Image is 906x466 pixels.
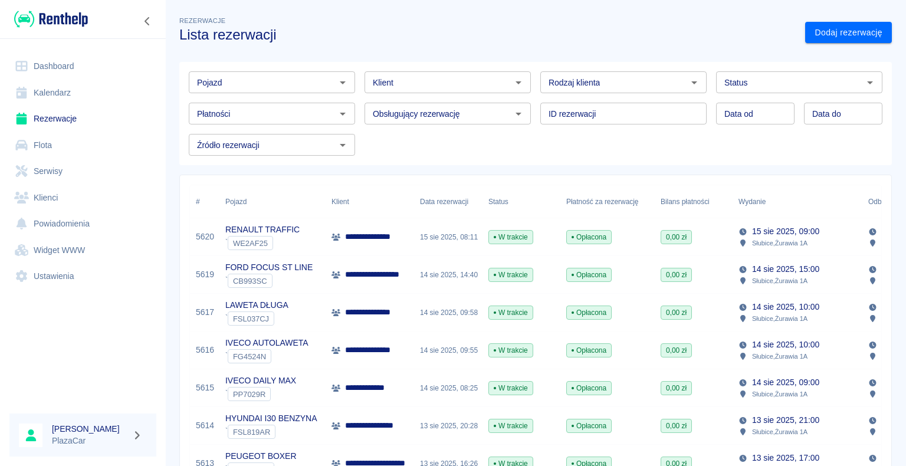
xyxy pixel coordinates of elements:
span: W trakcie [489,345,533,356]
p: Słubice , Żurawia 1A [752,351,807,362]
div: 14 sie 2025, 14:40 [414,256,482,294]
div: ` [225,311,288,326]
p: PlazaCar [52,435,127,447]
span: FSL819AR [228,428,275,437]
span: 0,00 zł [661,232,691,242]
h6: [PERSON_NAME] [52,423,127,435]
a: Powiadomienia [9,211,156,237]
span: W trakcie [489,383,533,393]
span: Opłacona [567,270,611,280]
span: W trakcie [489,307,533,318]
p: LAWETA DŁUGA [225,299,288,311]
button: Otwórz [510,74,527,91]
input: DD.MM.YYYY [716,103,795,124]
span: Opłacona [567,345,611,356]
p: PEUGEOT BOXER [225,450,296,462]
p: Słubice , Żurawia 1A [752,238,807,248]
button: Otwórz [862,74,878,91]
input: DD.MM.YYYY [804,103,882,124]
h3: Lista rezerwacji [179,27,796,43]
span: Opłacona [567,232,611,242]
div: Płatność za rezerwację [560,185,655,218]
div: Wydanie [738,185,766,218]
div: Klient [326,185,414,218]
span: Opłacona [567,383,611,393]
p: HYUNDAI I30 BENZYNA [225,412,317,425]
p: Słubice , Żurawia 1A [752,275,807,286]
a: Renthelp logo [9,9,88,29]
span: W trakcie [489,232,533,242]
p: Słubice , Żurawia 1A [752,313,807,324]
div: 13 sie 2025, 20:28 [414,407,482,445]
span: Opłacona [567,307,611,318]
p: Słubice , Żurawia 1A [752,389,807,399]
div: ` [225,236,300,250]
span: CB993SC [228,277,272,285]
div: Pojazd [219,185,326,218]
span: W trakcie [489,421,533,431]
div: ` [225,274,313,288]
button: Otwórz [686,74,703,91]
a: Klienci [9,185,156,211]
button: Zwiń nawigację [139,14,156,29]
a: Ustawienia [9,263,156,290]
a: Dodaj rezerwację [805,22,892,44]
a: 5615 [196,382,214,394]
span: W trakcie [489,270,533,280]
a: 5616 [196,344,214,356]
a: 5614 [196,419,214,432]
p: 14 sie 2025, 15:00 [752,263,819,275]
button: Otwórz [334,74,351,91]
p: IVECO AUTOLAWETA [225,337,308,349]
div: Wydanie [733,185,862,218]
a: 5620 [196,231,214,243]
div: Status [488,185,508,218]
div: Data rezerwacji [414,185,482,218]
span: FG4524N [228,352,271,361]
span: 0,00 zł [661,345,691,356]
a: Dashboard [9,53,156,80]
div: Klient [331,185,349,218]
div: 14 sie 2025, 08:25 [414,369,482,407]
span: PP7029R [228,390,270,399]
div: 14 sie 2025, 09:58 [414,294,482,332]
p: 14 sie 2025, 10:00 [752,301,819,313]
p: FORD FOCUS ST LINE [225,261,313,274]
div: ` [225,349,308,363]
span: Opłacona [567,421,611,431]
div: Bilans płatności [661,185,710,218]
p: Słubice , Żurawia 1A [752,426,807,437]
a: 5617 [196,306,214,319]
a: Rezerwacje [9,106,156,132]
a: Flota [9,132,156,159]
div: Płatność za rezerwację [566,185,639,218]
p: 13 sie 2025, 17:00 [752,452,819,464]
p: 14 sie 2025, 09:00 [752,376,819,389]
span: Rezerwacje [179,17,225,24]
span: FSL037CJ [228,314,274,323]
a: Kalendarz [9,80,156,106]
a: 5619 [196,268,214,281]
div: Odbiór [868,185,889,218]
span: 0,00 zł [661,270,691,280]
div: # [190,185,219,218]
p: 14 sie 2025, 10:00 [752,339,819,351]
img: Renthelp logo [14,9,88,29]
div: 14 sie 2025, 09:55 [414,332,482,369]
button: Otwórz [334,106,351,122]
button: Otwórz [334,137,351,153]
div: ` [225,387,296,401]
a: Serwisy [9,158,156,185]
span: 0,00 zł [661,421,691,431]
span: WE2AF25 [228,239,273,248]
div: Data rezerwacji [420,185,468,218]
div: Bilans płatności [655,185,733,218]
p: 13 sie 2025, 21:00 [752,414,819,426]
p: 15 sie 2025, 09:00 [752,225,819,238]
a: Widget WWW [9,237,156,264]
div: Pojazd [225,185,247,218]
div: 15 sie 2025, 08:11 [414,218,482,256]
div: ` [225,425,317,439]
p: IVECO DAILY MAX [225,375,296,387]
button: Otwórz [510,106,527,122]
